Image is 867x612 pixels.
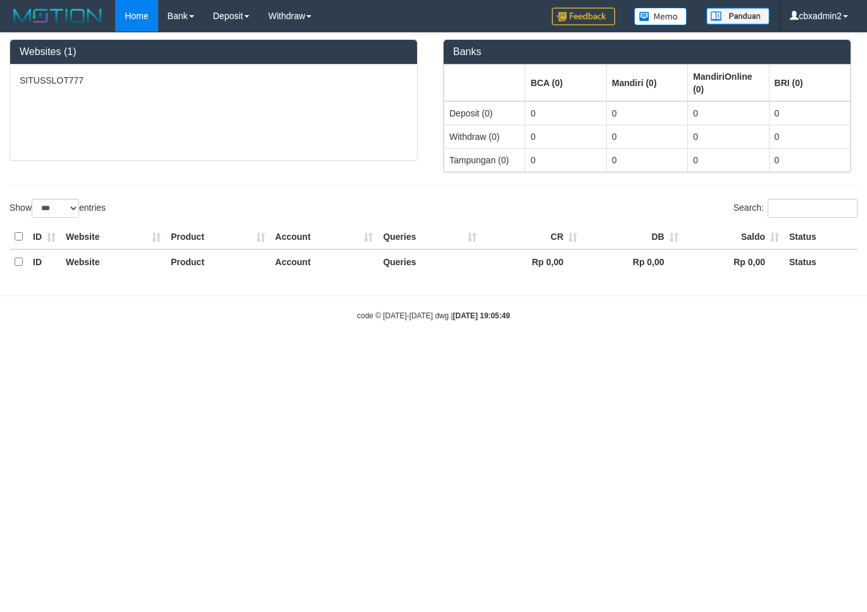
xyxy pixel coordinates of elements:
th: Status [784,249,858,274]
img: panduan.png [706,8,770,25]
td: 0 [769,101,850,125]
th: Account [270,225,378,249]
th: Rp 0,00 [582,249,683,274]
td: 0 [525,125,606,148]
td: 0 [525,101,606,125]
label: Search: [733,199,858,218]
th: Rp 0,00 [683,249,784,274]
select: Showentries [32,199,79,218]
th: Queries [378,225,482,249]
td: 0 [769,125,850,148]
th: Group: activate to sort column ascending [444,65,525,101]
td: 0 [606,148,687,172]
td: Deposit (0) [444,101,525,125]
td: 0 [688,101,769,125]
td: 0 [525,148,606,172]
img: Feedback.jpg [552,8,615,25]
h3: Websites (1) [20,46,408,58]
th: ID [28,249,61,274]
h3: Banks [453,46,841,58]
td: Withdraw (0) [444,125,525,148]
th: Website [61,249,166,274]
th: Product [166,249,270,274]
small: code © [DATE]-[DATE] dwg | [357,311,510,320]
td: 0 [606,101,687,125]
td: 0 [769,148,850,172]
th: Group: activate to sort column ascending [769,65,850,101]
th: Product [166,225,270,249]
input: Search: [768,199,858,218]
img: Button%20Memo.svg [634,8,687,25]
th: Group: activate to sort column ascending [606,65,687,101]
img: MOTION_logo.png [9,6,106,25]
th: Website [61,225,166,249]
td: Tampungan (0) [444,148,525,172]
label: Show entries [9,199,106,218]
th: Account [270,249,378,274]
p: SITUSSLOT777 [20,74,408,87]
td: 0 [688,125,769,148]
th: Queries [378,249,482,274]
td: 0 [688,148,769,172]
th: CR [482,225,582,249]
th: Group: activate to sort column ascending [688,65,769,101]
th: DB [582,225,683,249]
th: Rp 0,00 [482,249,582,274]
th: Saldo [683,225,784,249]
th: Status [784,225,858,249]
td: 0 [606,125,687,148]
th: ID [28,225,61,249]
strong: [DATE] 19:05:49 [453,311,510,320]
th: Group: activate to sort column ascending [525,65,606,101]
